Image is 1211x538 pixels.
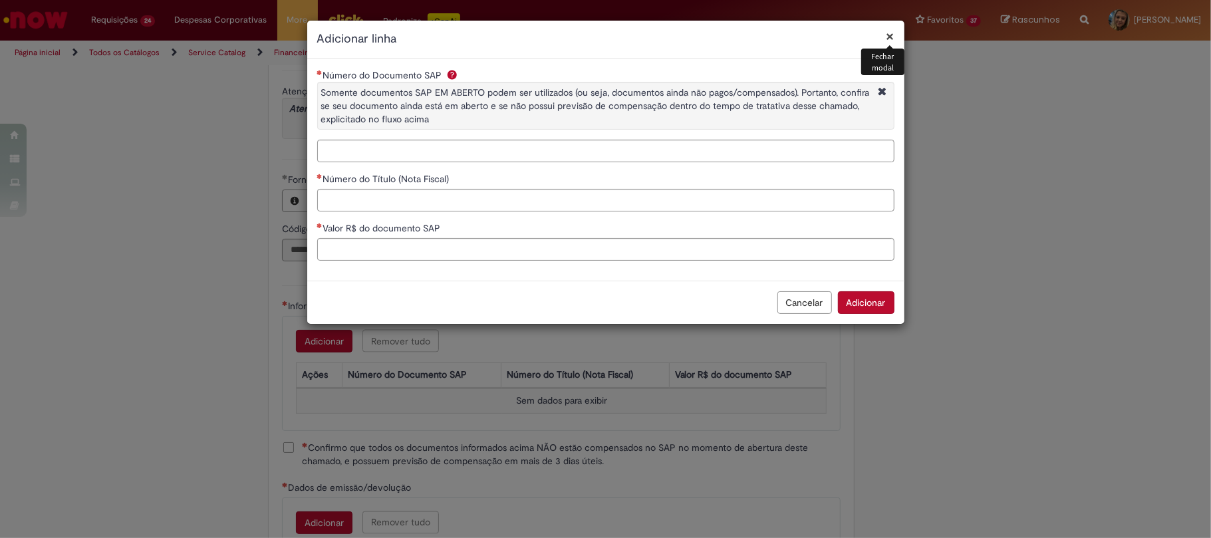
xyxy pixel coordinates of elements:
[317,174,323,179] span: Necessários
[317,189,894,211] input: Número do Título (Nota Fiscal)
[317,238,894,261] input: Valor R$ do documento SAP
[886,29,894,43] button: Fechar modal
[323,222,444,234] span: Valor R$ do documento SAP
[317,223,323,228] span: Necessários
[444,69,460,80] span: Ajuda para Número do Documento SAP
[777,291,832,314] button: Cancelar
[317,70,323,75] span: Necessários
[875,86,890,100] i: Fechar More information Por question_numero_do_documento_sap
[838,291,894,314] button: Adicionar
[323,173,452,185] span: Número do Título (Nota Fiscal)
[317,31,894,48] h2: Adicionar linha
[317,140,894,162] input: Número do Documento SAP
[323,69,445,81] span: Número do Documento SAP
[321,86,870,125] span: Somente documentos SAP EM ABERTO podem ser utilizados (ou seja, documentos ainda não pagos/compen...
[861,49,904,75] div: Fechar modal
